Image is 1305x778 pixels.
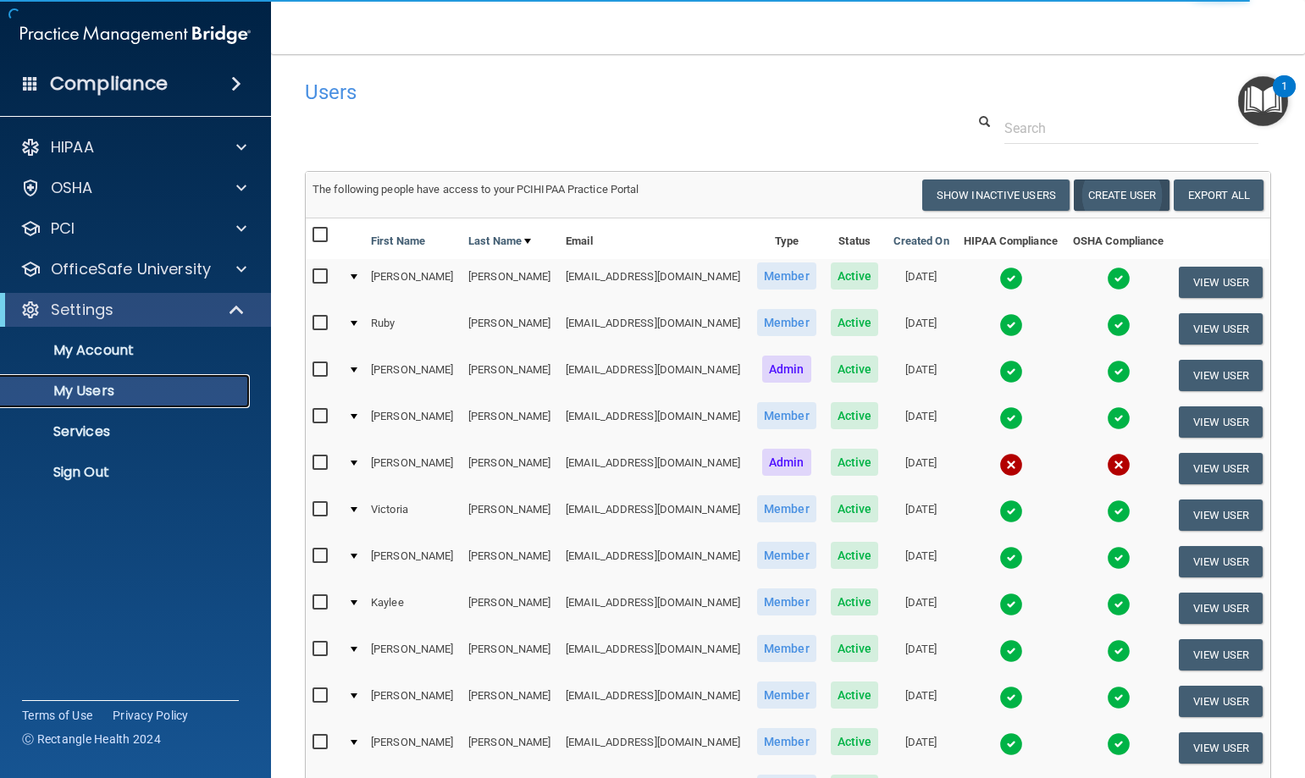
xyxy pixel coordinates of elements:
[831,635,879,662] span: Active
[757,635,816,662] span: Member
[757,402,816,429] span: Member
[559,218,749,259] th: Email
[22,731,161,748] span: Ⓒ Rectangle Health 2024
[364,725,462,771] td: [PERSON_NAME]
[893,231,949,251] a: Created On
[20,137,246,157] a: HIPAA
[468,231,531,251] a: Last Name
[462,399,559,445] td: [PERSON_NAME]
[999,546,1023,570] img: tick.e7d51cea.svg
[559,725,749,771] td: [EMAIL_ADDRESS][DOMAIN_NAME]
[831,262,879,290] span: Active
[1238,76,1288,126] button: Open Resource Center, 1 new notification
[51,137,94,157] p: HIPAA
[559,632,749,678] td: [EMAIL_ADDRESS][DOMAIN_NAME]
[831,449,879,476] span: Active
[757,542,816,569] span: Member
[757,309,816,336] span: Member
[831,542,879,569] span: Active
[1004,113,1258,144] input: Search
[886,538,956,585] td: [DATE]
[11,342,242,359] p: My Account
[757,495,816,522] span: Member
[305,81,858,103] h4: Users
[999,686,1023,709] img: tick.e7d51cea.svg
[559,538,749,585] td: [EMAIL_ADDRESS][DOMAIN_NAME]
[831,356,879,383] span: Active
[559,399,749,445] td: [EMAIL_ADDRESS][DOMAIN_NAME]
[50,72,168,96] h4: Compliance
[462,678,559,725] td: [PERSON_NAME]
[462,306,559,352] td: [PERSON_NAME]
[999,499,1023,523] img: tick.e7d51cea.svg
[831,588,879,615] span: Active
[462,725,559,771] td: [PERSON_NAME]
[999,732,1023,756] img: tick.e7d51cea.svg
[1179,732,1263,764] button: View User
[886,492,956,538] td: [DATE]
[462,585,559,632] td: [PERSON_NAME]
[999,593,1023,616] img: tick.e7d51cea.svg
[886,306,956,352] td: [DATE]
[11,383,242,400] p: My Users
[312,183,639,196] span: The following people have access to your PCIHIPAA Practice Portal
[886,352,956,399] td: [DATE]
[51,300,113,320] p: Settings
[1179,406,1263,438] button: View User
[1107,360,1131,383] img: tick.e7d51cea.svg
[1179,360,1263,391] button: View User
[22,707,92,724] a: Terms of Use
[20,259,246,279] a: OfficeSafe University
[757,681,816,709] span: Member
[1012,658,1285,726] iframe: Drift Widget Chat Controller
[559,352,749,399] td: [EMAIL_ADDRESS][DOMAIN_NAME]
[999,639,1023,663] img: tick.e7d51cea.svg
[1281,86,1287,108] div: 1
[999,406,1023,430] img: tick.e7d51cea.svg
[559,306,749,352] td: [EMAIL_ADDRESS][DOMAIN_NAME]
[831,681,879,709] span: Active
[20,18,251,52] img: PMB logo
[559,492,749,538] td: [EMAIL_ADDRESS][DOMAIN_NAME]
[462,445,559,492] td: [PERSON_NAME]
[1107,267,1131,290] img: tick.e7d51cea.svg
[364,352,462,399] td: [PERSON_NAME]
[956,218,1065,259] th: HIPAA Compliance
[462,538,559,585] td: [PERSON_NAME]
[1179,267,1263,298] button: View User
[364,538,462,585] td: [PERSON_NAME]
[999,313,1023,337] img: tick.e7d51cea.svg
[886,678,956,725] td: [DATE]
[757,262,816,290] span: Member
[762,356,811,383] span: Admin
[559,259,749,306] td: [EMAIL_ADDRESS][DOMAIN_NAME]
[20,300,246,320] a: Settings
[886,259,956,306] td: [DATE]
[1107,453,1131,477] img: cross.ca9f0e7f.svg
[831,495,879,522] span: Active
[886,725,956,771] td: [DATE]
[831,309,879,336] span: Active
[364,259,462,306] td: [PERSON_NAME]
[364,492,462,538] td: Victoria
[51,259,211,279] p: OfficeSafe University
[1107,546,1131,570] img: tick.e7d51cea.svg
[831,728,879,755] span: Active
[462,352,559,399] td: [PERSON_NAME]
[1107,593,1131,616] img: tick.e7d51cea.svg
[1179,546,1263,577] button: View User
[20,218,246,239] a: PCI
[1107,639,1131,663] img: tick.e7d51cea.svg
[886,585,956,632] td: [DATE]
[1107,499,1131,523] img: tick.e7d51cea.svg
[1107,406,1131,430] img: tick.e7d51cea.svg
[886,399,956,445] td: [DATE]
[364,632,462,678] td: [PERSON_NAME]
[20,178,246,198] a: OSHA
[559,678,749,725] td: [EMAIL_ADDRESS][DOMAIN_NAME]
[749,218,823,259] th: Type
[1174,179,1264,211] a: Export All
[757,588,816,615] span: Member
[757,728,816,755] span: Member
[1074,179,1170,211] button: Create User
